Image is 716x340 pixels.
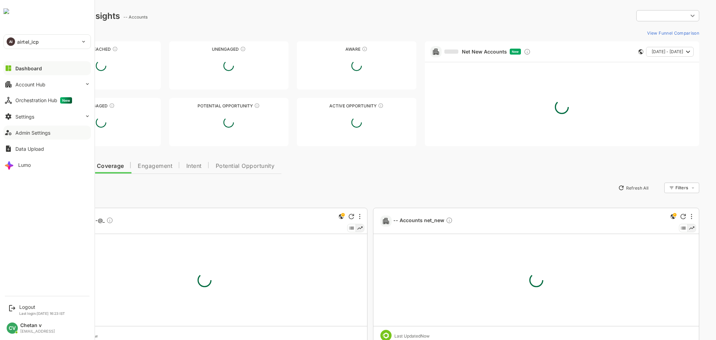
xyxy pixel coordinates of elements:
[19,304,65,310] div: Logout
[590,182,627,193] button: Refresh All
[272,47,392,52] div: Aware
[17,182,68,194] button: New Insights
[337,46,343,52] div: These accounts have just entered the buying cycle and need further nurturing
[145,47,264,52] div: Unengaged
[145,103,264,108] div: Potential Opportunity
[3,8,9,14] img: undefinedjpg
[85,103,90,108] div: These accounts are warm, further nurturing would qualify them to MQAs
[15,130,50,136] div: Admin Settings
[113,163,148,169] span: Engagement
[335,214,336,219] div: More
[230,103,235,108] div: These accounts are MQAs and can be passed on to Inside Sales
[15,114,34,120] div: Settings
[369,217,431,225] a: -- Accounts net_newDescription not present
[3,158,91,172] button: Lumo
[487,50,494,54] span: New
[650,182,675,194] div: Filters
[7,323,18,334] div: CV
[88,46,93,52] div: These accounts have not been engaged with for a defined time period
[622,47,669,57] button: [DATE] - [DATE]
[627,47,659,56] span: [DATE] - [DATE]
[15,82,45,87] div: Account Hub
[499,48,506,55] div: Discover new ICP-fit accounts showing engagement — via intent surges, anonymous website visits, L...
[324,214,330,219] div: Refresh
[19,311,65,316] p: Last login: [DATE] 16:23 IST
[37,217,92,225] a: -- Accounts +-@_Description not present
[7,37,15,46] div: AI
[3,77,91,91] button: Account Hub
[20,329,55,334] div: [EMAIL_ADDRESS]
[272,103,392,108] div: Active Opportunity
[15,97,72,104] div: Orchestration Hub
[651,185,664,190] div: Filters
[612,9,675,22] div: ​
[15,146,44,152] div: Data Upload
[3,93,91,107] button: Orchestration HubNew
[666,214,668,219] div: More
[620,27,675,38] button: View Funnel Comparison
[614,49,619,54] div: This card does not support filter and segments
[3,126,91,140] button: Admin Settings
[3,61,91,75] button: Dashboard
[353,103,359,108] div: These accounts have open opportunities which might be at any of the Sales Stages
[313,212,321,222] div: This is a global insight. Segment selection is not applicable for this view
[369,217,428,225] span: -- Accounts net_new
[644,212,653,222] div: This is a global insight. Segment selection is not applicable for this view
[3,109,91,123] button: Settings
[421,217,428,225] div: Description not present
[420,49,482,55] a: Net New Accounts
[17,47,136,52] div: Unreached
[20,323,55,328] div: Chetan v
[17,103,136,108] div: Engaged
[37,217,89,225] span: -- Accounts +-@_
[18,162,31,168] div: Lumo
[191,163,250,169] span: Potential Opportunity
[4,35,91,49] div: AIairtel_icp
[162,163,177,169] span: Intent
[24,163,99,169] span: Data Quality and Coverage
[38,333,73,339] div: Last Updated Now
[216,46,221,52] div: These accounts have not shown enough engagement and need nurturing
[370,333,405,339] div: Last Updated Now
[82,217,89,225] div: Description not present
[99,14,125,20] ag: -- Accounts
[15,65,42,71] div: Dashboard
[3,142,91,156] button: Data Upload
[17,38,39,45] p: airtel_icp
[60,97,72,104] span: New
[17,11,95,21] div: Dashboard Insights
[656,214,661,219] div: Refresh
